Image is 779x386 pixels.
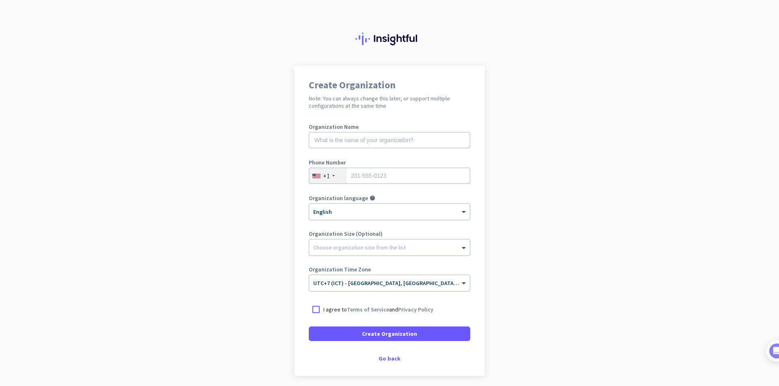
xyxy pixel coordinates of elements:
[309,132,470,148] input: What is the name of your organization?
[309,95,470,109] h2: Note: You can always change this later, or support multiple configurations at the same time
[347,306,389,313] a: Terms of Service
[370,195,375,201] i: help
[309,80,470,90] h1: Create Organization
[309,195,368,201] label: Organization language
[309,168,470,184] input: 201-555-0123
[309,124,470,130] label: Organization Name
[355,32,424,45] img: Insightful
[309,160,470,165] label: Phone Number
[309,326,470,341] button: Create Organization
[323,305,433,313] p: I agree to and
[309,356,470,361] div: Go back
[309,231,470,237] label: Organization Size (Optional)
[398,306,433,313] a: Privacy Policy
[362,330,417,338] span: Create Organization
[323,172,330,180] div: +1
[309,267,470,272] label: Organization Time Zone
